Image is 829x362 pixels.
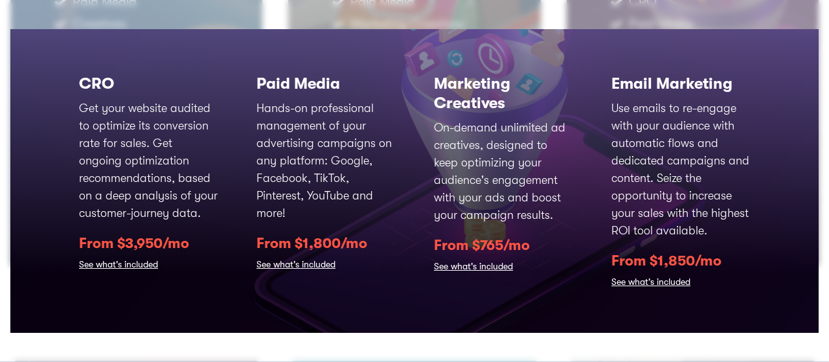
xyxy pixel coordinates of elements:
p: From $765/mo [434,234,573,256]
h3: CRO [79,74,218,93]
h3: Email Marketing [611,74,750,93]
h3: Paid Media [256,74,395,93]
p: From $1,850/mo [611,250,750,271]
p: Use emails to re-engage with your audience with automatic flows and dedicated campaigns and conte... [611,100,750,240]
p: Get your website audited to optimize its conversion rate for sales. Get ongoing optimization reco... [79,100,218,222]
a: See what's included [611,274,690,292]
p: On-demand unlimited ad creatives, designed to keep optimizing your audience's engagement with you... [434,119,573,224]
p: From $3,950/mo [79,232,218,254]
a: See what's included [79,256,158,275]
a: See what's included [434,258,513,277]
p: From $1,800/mo [256,232,395,254]
p: Hands-on professional management of your advertising campaigns on any platform: Google, Facebook,... [256,100,395,222]
h3: Marketing Creatives [434,74,573,113]
iframe: Chat Widget [764,300,829,362]
a: See what's included [256,256,335,275]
